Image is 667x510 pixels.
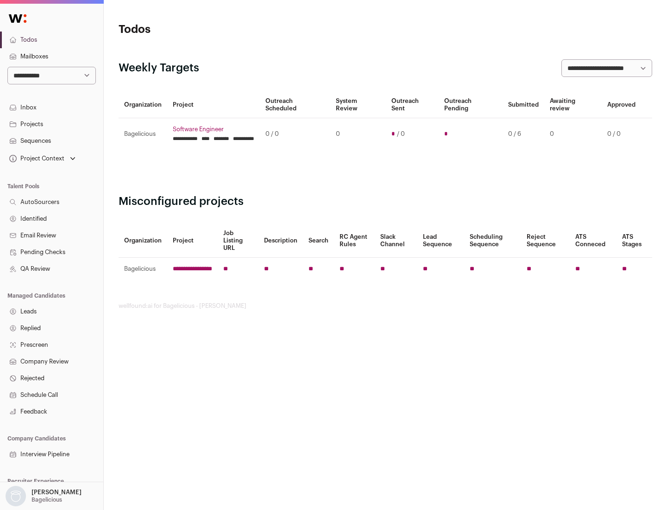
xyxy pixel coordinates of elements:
th: Submitted [503,92,544,118]
th: ATS Conneced [570,224,616,258]
td: 0 / 0 [260,118,330,150]
th: Lead Sequence [417,224,464,258]
p: Bagelicious [31,496,62,504]
th: Reject Sequence [521,224,570,258]
th: Scheduling Sequence [464,224,521,258]
th: ATS Stages [617,224,652,258]
img: Wellfound [4,9,31,28]
th: Outreach Scheduled [260,92,330,118]
footer: wellfound:ai for Bagelicious - [PERSON_NAME] [119,302,652,310]
h2: Misconfigured projects [119,194,652,209]
th: Description [258,224,303,258]
th: RC Agent Rules [334,224,374,258]
th: Project [167,224,218,258]
a: Software Engineer [173,126,254,133]
div: Project Context [7,155,64,162]
button: Open dropdown [7,152,77,165]
h1: Todos [119,22,296,37]
td: Bagelicious [119,118,167,150]
th: Search [303,224,334,258]
th: Approved [602,92,641,118]
img: nopic.png [6,486,26,506]
th: Organization [119,92,167,118]
th: Slack Channel [375,224,417,258]
td: 0 [330,118,385,150]
th: Outreach Pending [439,92,502,118]
th: Job Listing URL [218,224,258,258]
p: [PERSON_NAME] [31,489,82,496]
th: Outreach Sent [386,92,439,118]
td: 0 / 6 [503,118,544,150]
button: Open dropdown [4,486,83,506]
th: Project [167,92,260,118]
td: 0 [544,118,602,150]
th: Awaiting review [544,92,602,118]
th: System Review [330,92,385,118]
td: 0 / 0 [602,118,641,150]
th: Organization [119,224,167,258]
span: / 0 [397,130,405,138]
h2: Weekly Targets [119,61,199,76]
td: Bagelicious [119,258,167,280]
